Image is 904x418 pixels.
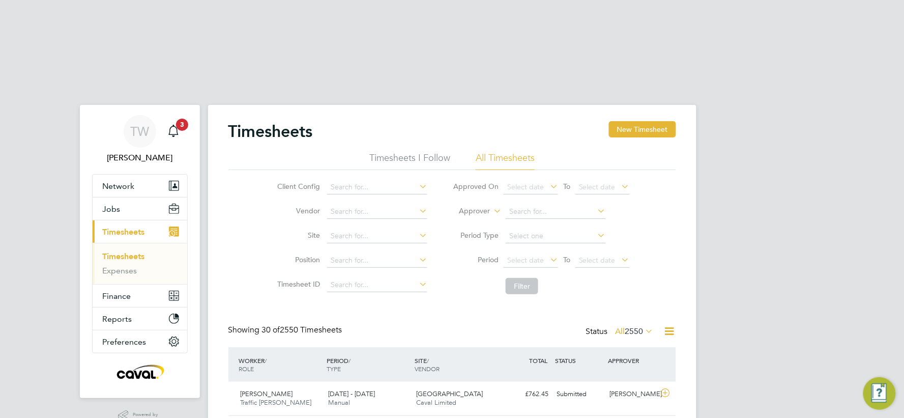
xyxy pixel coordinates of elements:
div: £762.45 [500,386,553,403]
a: TW[PERSON_NAME] [92,115,188,164]
span: ROLE [239,365,254,373]
li: Timesheets I Follow [369,152,450,170]
input: Search for... [327,229,427,243]
div: WORKER [237,351,325,378]
label: Period Type [453,231,499,240]
span: Tim Wells [92,152,188,164]
span: 2550 [625,326,644,337]
span: Preferences [103,337,147,347]
div: [PERSON_NAME] [605,386,658,403]
button: Preferences [93,330,187,353]
div: Submitted [553,386,606,403]
input: Search for... [327,278,427,292]
button: Timesheets [93,220,187,243]
a: 3 [163,115,184,148]
input: Search for... [506,205,606,219]
div: APPROVER [605,351,658,370]
label: Vendor [274,206,320,215]
span: 2550 Timesheets [262,325,342,335]
span: Network [103,181,135,191]
span: 30 of [262,325,280,335]
a: Go to home page [92,364,188,380]
button: Reports [93,308,187,330]
label: Approver [444,206,490,216]
input: Select one [506,229,606,243]
button: Network [93,175,187,197]
a: Expenses [103,266,137,275]
span: 3 [176,119,188,131]
nav: Main navigation [80,105,200,398]
div: Status [586,325,656,339]
span: / [265,356,267,365]
label: All [616,326,654,337]
span: Select date [507,182,544,191]
button: Filter [506,278,538,294]
span: / [348,356,351,365]
span: To [560,180,573,193]
span: VENDOR [415,365,440,373]
div: Showing [228,325,344,336]
img: caval-logo-retina.png [114,364,165,380]
span: Select date [507,256,544,265]
label: Approved On [453,182,499,191]
li: All Timesheets [476,152,535,170]
label: Site [274,231,320,240]
span: Select date [579,182,616,191]
span: Jobs [103,204,121,214]
span: Caval Limited [416,398,456,407]
span: [GEOGRAPHIC_DATA] [416,389,483,398]
div: PERIOD [324,351,412,378]
input: Search for... [327,254,427,268]
a: Timesheets [103,252,145,261]
label: Client Config [274,182,320,191]
span: Reports [103,314,132,324]
span: Manual [328,398,350,407]
span: [DATE] - [DATE] [328,389,375,398]
span: TYPE [327,365,341,373]
button: New Timesheet [609,121,676,137]
div: SITE [412,351,500,378]
label: Position [274,255,320,264]
span: Traffic [PERSON_NAME] [241,398,312,407]
span: / [427,356,429,365]
input: Search for... [327,205,427,219]
span: To [560,253,573,266]
div: Timesheets [93,243,187,284]
button: Finance [93,285,187,307]
span: TW [130,125,149,138]
input: Search for... [327,180,427,194]
label: Timesheet ID [274,280,320,289]
div: STATUS [553,351,606,370]
span: Timesheets [103,227,145,237]
span: Finance [103,291,131,301]
span: Select date [579,256,616,265]
label: Period [453,255,499,264]
button: Engage Resource Center [863,377,896,410]
h2: Timesheets [228,121,313,142]
button: Jobs [93,198,187,220]
span: [PERSON_NAME] [241,389,293,398]
span: TOTAL [530,356,548,365]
